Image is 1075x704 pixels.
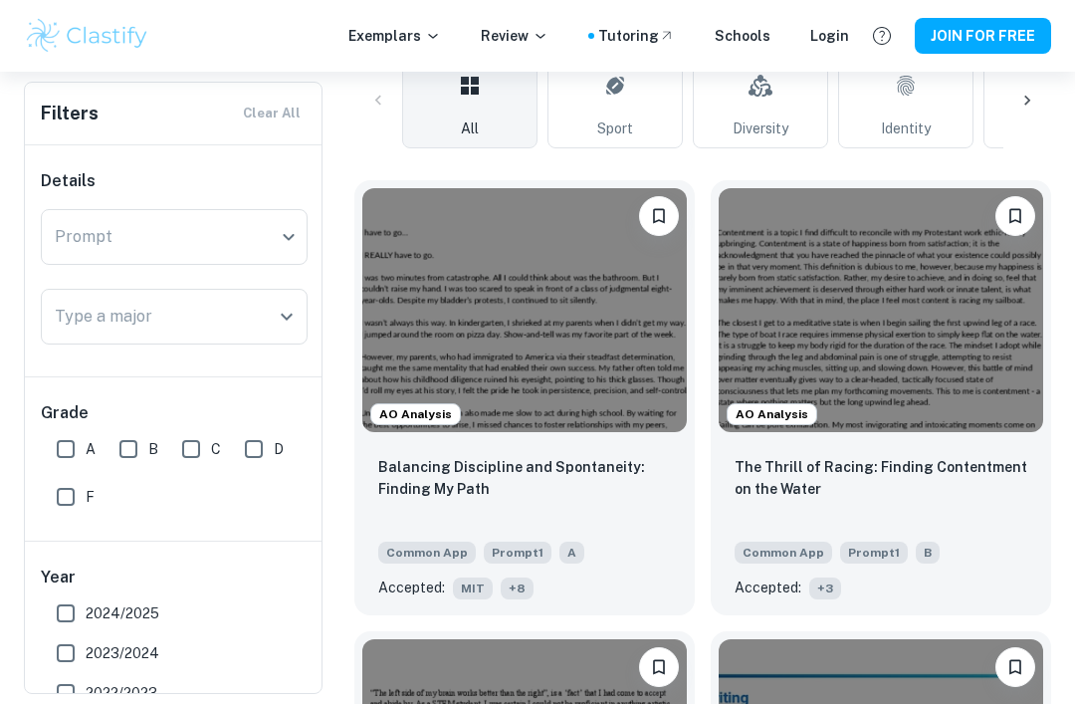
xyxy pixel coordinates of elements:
[715,25,770,47] a: Schools
[348,25,441,47] p: Exemplars
[148,438,158,460] span: B
[597,117,633,139] span: Sport
[728,405,816,423] span: AO Analysis
[735,456,1027,500] p: The Thrill of Racing: Finding Contentment on the Water
[274,438,284,460] span: D
[378,456,671,500] p: Balancing Discipline and Spontaneity: Finding My Path
[995,647,1035,687] button: Please log in to bookmark exemplars
[810,25,849,47] a: Login
[41,169,308,193] h6: Details
[501,578,534,599] span: + 8
[211,438,221,460] span: C
[86,602,159,624] span: 2024/2025
[41,401,308,425] h6: Grade
[559,542,584,564] span: A
[461,117,479,139] span: All
[41,566,308,589] h6: Year
[865,19,899,53] button: Help and Feedback
[881,117,931,139] span: Identity
[719,188,1043,432] img: undefined Common App example thumbnail: The Thrill of Racing: Finding Contentmen
[711,180,1051,615] a: AO AnalysisPlease log in to bookmark exemplarsThe Thrill of Racing: Finding Contentment on the Wa...
[735,542,832,564] span: Common App
[598,25,675,47] a: Tutoring
[378,577,445,598] p: Accepted:
[733,117,788,139] span: Diversity
[362,188,687,432] img: undefined Common App example thumbnail: Balancing Discipline and Spontaneity: Fi
[86,438,96,460] span: A
[86,642,159,664] span: 2023/2024
[995,196,1035,236] button: Please log in to bookmark exemplars
[86,486,95,508] span: F
[41,100,99,127] h6: Filters
[354,180,695,615] a: AO AnalysisPlease log in to bookmark exemplarsBalancing Discipline and Spontaneity: Finding My Pa...
[371,405,460,423] span: AO Analysis
[24,16,150,56] img: Clastify logo
[915,18,1051,54] button: JOIN FOR FREE
[916,542,940,564] span: B
[453,578,493,599] span: MIT
[86,682,157,704] span: 2022/2023
[735,577,801,598] p: Accepted:
[840,542,908,564] span: Prompt 1
[639,647,679,687] button: Please log in to bookmark exemplars
[273,303,301,331] button: Open
[484,542,551,564] span: Prompt 1
[639,196,679,236] button: Please log in to bookmark exemplars
[378,542,476,564] span: Common App
[481,25,548,47] p: Review
[809,578,841,599] span: + 3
